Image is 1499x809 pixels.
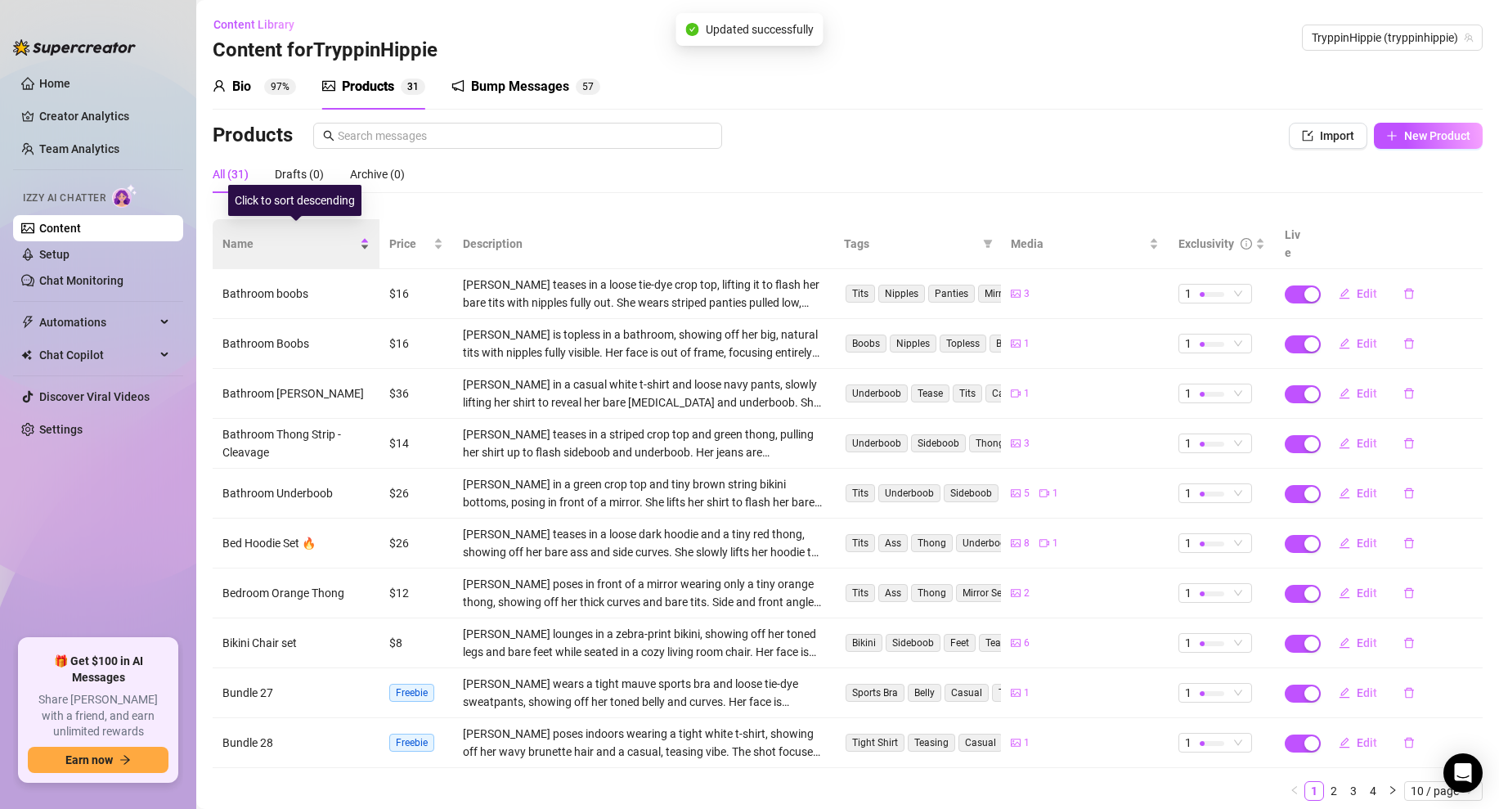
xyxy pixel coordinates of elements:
[1357,487,1377,500] span: Edit
[911,434,966,452] span: Sideboob
[407,81,413,92] span: 3
[1024,286,1030,302] span: 3
[21,316,34,329] span: thunderbolt
[846,634,882,652] span: Bikini
[1011,538,1021,548] span: picture
[1024,685,1030,701] span: 1
[1001,219,1168,269] th: Media
[1357,636,1377,649] span: Edit
[1357,337,1377,350] span: Edit
[1403,587,1415,599] span: delete
[463,475,824,511] div: [PERSON_NAME] in a green crop top and tiny brown string bikini bottoms, posing in front of a mirr...
[978,285,1048,303] span: Mirror Selfies
[1011,389,1021,398] span: video-camera
[1388,785,1398,795] span: right
[213,79,226,92] span: user
[1383,781,1403,801] button: right
[264,79,296,95] sup: 97%
[65,753,113,766] span: Earn now
[1403,637,1415,649] span: delete
[1326,630,1390,656] button: Edit
[834,219,1001,269] th: Tags
[1357,287,1377,300] span: Edit
[878,484,940,502] span: Underboob
[1390,730,1428,756] button: delete
[956,584,1026,602] span: Mirror Selfies
[890,335,936,353] span: Nipples
[1390,480,1428,506] button: delete
[878,285,925,303] span: Nipples
[28,747,168,773] button: Earn nowarrow-right
[1185,584,1192,602] span: 1
[350,165,405,183] div: Archive (0)
[1052,536,1058,551] span: 1
[39,103,170,129] a: Creator Analytics
[846,484,875,502] span: Tits
[342,77,394,97] div: Products
[389,684,434,702] span: Freebie
[379,219,453,269] th: Price
[379,469,453,519] td: $26
[1363,781,1383,801] li: 4
[379,569,453,618] td: $12
[944,634,976,652] span: Feet
[1374,123,1483,149] button: New Product
[878,584,908,602] span: Ass
[463,375,824,411] div: [PERSON_NAME] in a casual white t-shirt and loose navy pants, slowly lifting her shirt to reveal ...
[323,130,334,142] span: search
[379,419,453,469] td: $14
[990,335,1047,353] span: Bathroom
[463,525,824,561] div: [PERSON_NAME] teases in a loose dark hoodie and a tiny red thong, showing off her bare ass and si...
[39,309,155,335] span: Automations
[1024,536,1030,551] span: 8
[463,625,824,661] div: [PERSON_NAME] lounges in a zebra-print bikini, showing off her toned legs and bare feet while sea...
[1185,335,1192,353] span: 1
[844,235,976,253] span: Tags
[1403,737,1415,748] span: delete
[1339,637,1350,649] span: edit
[1357,387,1377,400] span: Edit
[846,584,875,602] span: Tits
[1302,130,1313,142] span: import
[1241,238,1252,249] span: info-circle
[908,684,941,702] span: Belly
[213,569,379,618] td: Bedroom Orange Thong
[1305,782,1323,800] a: 1
[1390,430,1428,456] button: delete
[213,38,438,64] h3: Content for TryppinHippie
[1024,636,1030,651] span: 6
[1024,586,1030,601] span: 2
[1326,680,1390,706] button: Edit
[992,684,1030,702] span: Tease
[846,335,886,353] span: Boobs
[213,219,379,269] th: Name
[846,684,904,702] span: Sports Bra
[908,734,955,752] span: Teasing
[1324,781,1344,801] li: 2
[21,349,32,361] img: Chat Copilot
[1011,638,1021,648] span: picture
[1185,434,1192,452] span: 1
[878,534,908,552] span: Ass
[1320,129,1354,142] span: Import
[1344,781,1363,801] li: 3
[1052,486,1058,501] span: 1
[1185,684,1192,702] span: 1
[23,191,105,206] span: Izzy AI Chatter
[1403,537,1415,549] span: delete
[1285,781,1304,801] button: left
[911,384,949,402] span: Tease
[463,725,824,761] div: [PERSON_NAME] poses indoors wearing a tight white t-shirt, showing off her wavy brunette hair and...
[1364,782,1382,800] a: 4
[582,81,588,92] span: 5
[28,654,168,685] span: 🎁 Get $100 in AI Messages
[1357,537,1377,550] span: Edit
[379,618,453,668] td: $8
[1403,288,1415,299] span: delete
[1185,384,1192,402] span: 1
[1464,33,1474,43] span: team
[39,390,150,403] a: Discover Viral Videos
[463,276,824,312] div: [PERSON_NAME] teases in a loose tie-dye crop top, lifting it to flash her bare tits with nipples ...
[213,269,379,319] td: Bathroom boobs
[1326,430,1390,456] button: Edit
